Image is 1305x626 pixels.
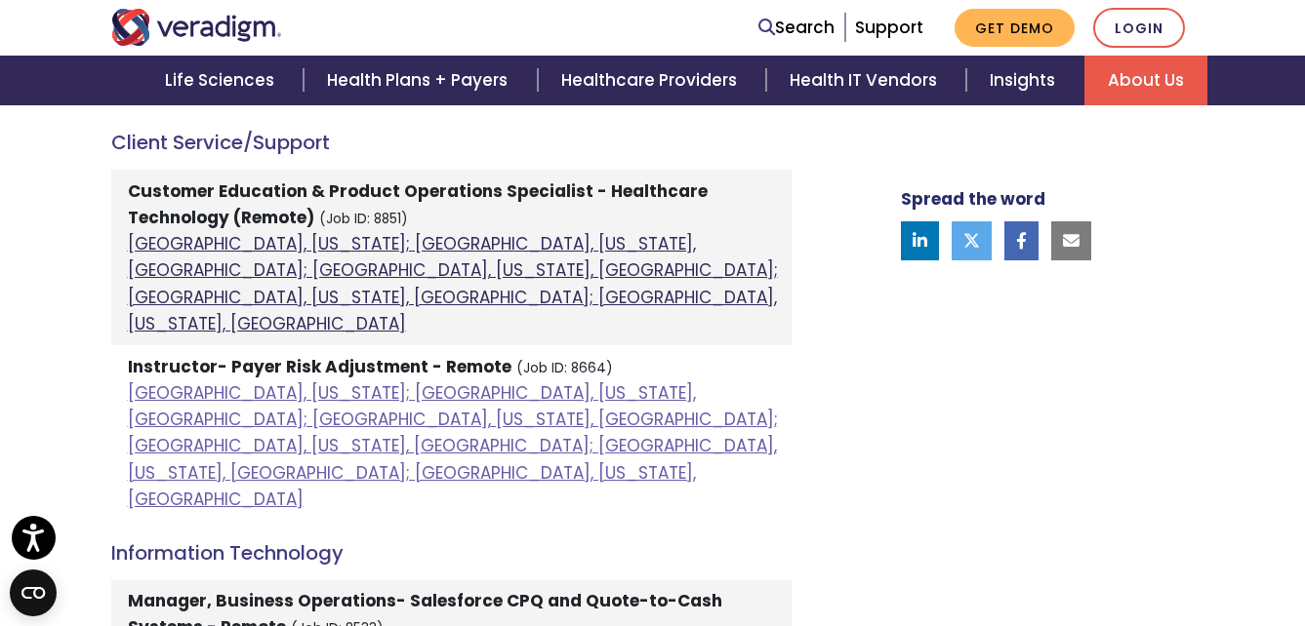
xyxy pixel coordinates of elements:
strong: Customer Education & Product Operations Specialist - Healthcare Technology (Remote) [128,179,708,229]
h4: Client Service/Support [111,131,792,154]
a: Get Demo [955,9,1075,47]
a: About Us [1084,56,1207,105]
a: [GEOGRAPHIC_DATA], [US_STATE]; [GEOGRAPHIC_DATA], [US_STATE], [GEOGRAPHIC_DATA]; [GEOGRAPHIC_DATA... [128,232,778,335]
a: Healthcare Providers [538,56,766,105]
a: Health IT Vendors [766,56,966,105]
small: (Job ID: 8664) [516,359,613,377]
strong: Instructor- Payer Risk Adjustment - Remote [128,355,511,378]
button: Open CMP widget [10,569,57,616]
a: Support [855,16,923,39]
a: [GEOGRAPHIC_DATA], [US_STATE]; [GEOGRAPHIC_DATA], [US_STATE], [GEOGRAPHIC_DATA]; [GEOGRAPHIC_DATA... [128,381,778,511]
a: Insights [966,56,1084,105]
a: Search [758,15,835,41]
a: Health Plans + Payers [304,56,537,105]
strong: Spread the word [901,187,1045,211]
small: (Job ID: 8851) [319,210,408,228]
h4: Information Technology [111,541,792,565]
a: Life Sciences [142,56,304,105]
a: Login [1093,8,1185,48]
img: Veradigm logo [111,9,282,46]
